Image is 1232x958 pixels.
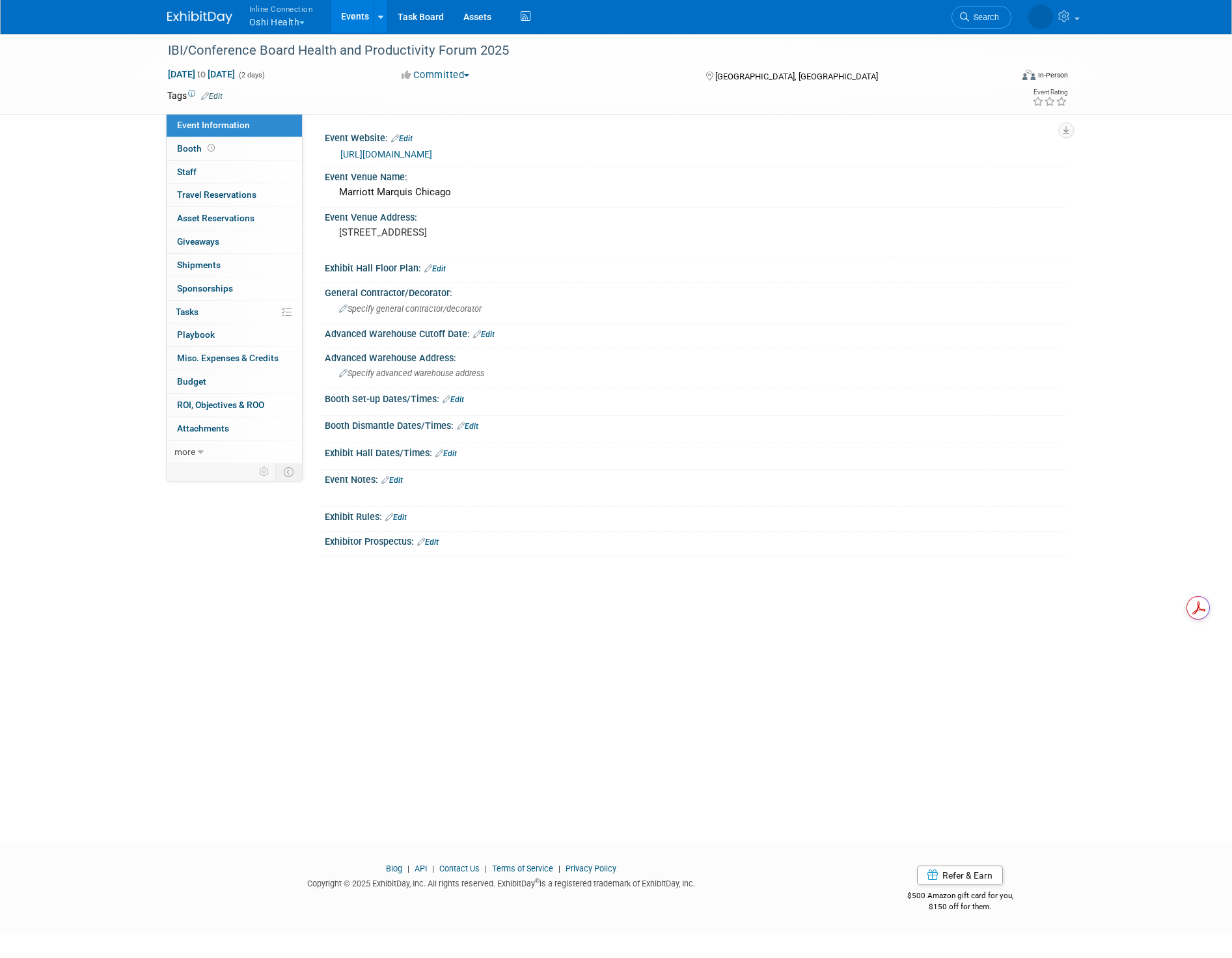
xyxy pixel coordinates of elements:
[386,864,402,873] a: Blog
[385,513,407,522] a: Edit
[391,134,413,143] a: Edit
[167,323,302,346] a: Playbook
[167,89,223,102] td: Tags
[177,283,233,294] span: Sponsorships
[177,260,221,270] span: Shipments
[492,864,553,873] a: Terms of Service
[429,864,437,873] span: |
[415,864,427,873] a: API
[325,128,1065,145] div: Event Website:
[435,449,457,458] a: Edit
[167,161,302,184] a: Staff
[167,347,302,370] a: Misc. Expenses & Credits
[167,137,302,160] a: Booth
[174,446,195,457] span: more
[177,167,197,177] span: Staff
[325,470,1065,487] div: Event Notes:
[397,68,474,82] button: Committed
[855,901,1065,912] div: $150 off for them.
[167,277,302,300] a: Sponsorships
[339,368,484,378] span: Specify advanced warehouse address
[238,71,265,79] span: (2 days)
[201,92,223,101] a: Edit
[715,72,878,81] span: [GEOGRAPHIC_DATA], [GEOGRAPHIC_DATA]
[325,416,1065,433] div: Booth Dismantle Dates/Times:
[177,120,250,130] span: Event Information
[439,864,480,873] a: Contact Us
[1022,70,1035,80] img: Format-Inperson.png
[167,68,236,80] span: [DATE] [DATE]
[177,400,264,410] span: ROI, Objectives & ROO
[482,864,490,873] span: |
[566,864,616,873] a: Privacy Policy
[1037,70,1068,80] div: In-Person
[177,213,254,223] span: Asset Reservations
[253,463,276,480] td: Personalize Event Tab Strip
[381,476,403,485] a: Edit
[325,258,1065,275] div: Exhibit Hall Floor Plan:
[969,12,999,22] span: Search
[339,226,619,238] pre: [STREET_ADDRESS]
[275,463,302,480] td: Toggle Event Tabs
[167,11,232,24] img: ExhibitDay
[167,441,302,463] a: more
[163,39,992,62] div: IBI/Conference Board Health and Productivity Forum 2025
[167,184,302,206] a: Travel Reservations
[205,143,217,153] span: Booth not reserved yet
[340,149,432,159] a: [URL][DOMAIN_NAME]
[917,866,1003,885] a: Refer & Earn
[457,422,478,431] a: Edit
[424,264,446,273] a: Edit
[325,348,1065,364] div: Advanced Warehouse Address:
[951,6,1011,29] a: Search
[167,114,302,137] a: Event Information
[177,376,206,387] span: Budget
[325,208,1065,224] div: Event Venue Address:
[177,423,229,433] span: Attachments
[167,370,302,393] a: Budget
[1028,5,1053,29] img: Brian Lew
[935,68,1069,87] div: Event Format
[177,189,256,200] span: Travel Reservations
[177,353,279,363] span: Misc. Expenses & Credits
[443,395,464,404] a: Edit
[167,301,302,323] a: Tasks
[167,875,836,890] div: Copyright © 2025 ExhibitDay, Inc. All rights reserved. ExhibitDay is a registered trademark of Ex...
[177,236,219,247] span: Giveaways
[404,864,413,873] span: |
[195,69,208,79] span: to
[167,230,302,253] a: Giveaways
[167,394,302,417] a: ROI, Objectives & ROO
[325,167,1065,184] div: Event Venue Name:
[325,389,1065,406] div: Booth Set-up Dates/Times:
[177,329,215,340] span: Playbook
[167,254,302,277] a: Shipments
[167,417,302,440] a: Attachments
[417,538,439,547] a: Edit
[249,2,313,16] span: Inline Connection
[855,882,1065,912] div: $500 Amazon gift card for you,
[177,143,217,154] span: Booth
[325,283,1065,299] div: General Contractor/Decorator:
[335,182,1056,202] div: Marriott Marquis Chicago
[325,443,1065,460] div: Exhibit Hall Dates/Times:
[325,507,1065,524] div: Exhibit Rules:
[325,532,1065,549] div: Exhibitor Prospectus:
[535,877,540,884] sup: ®
[473,330,495,339] a: Edit
[167,207,302,230] a: Asset Reservations
[555,864,564,873] span: |
[325,324,1065,341] div: Advanced Warehouse Cutoff Date:
[1032,89,1067,96] div: Event Rating
[339,304,482,314] span: Specify general contractor/decorator
[176,307,198,317] span: Tasks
